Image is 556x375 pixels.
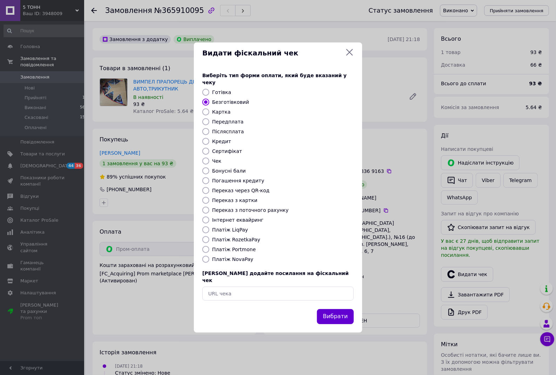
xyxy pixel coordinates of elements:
[212,237,260,242] label: Платіж RozetkaPay
[212,256,253,262] label: Платіж NovaPay
[202,270,349,283] span: [PERSON_NAME] додайте посилання на фіскальний чек
[212,168,246,174] label: Бонусні бали
[212,227,248,233] label: Платіж LiqPay
[202,48,343,58] span: Видати фіскальний чек
[212,99,249,105] label: Безготівковий
[212,247,256,252] label: Платіж Portmone
[212,89,231,95] label: Готівка
[212,207,289,213] label: Переказ з поточного рахунку
[212,139,231,144] label: Кредит
[202,287,354,301] input: URL чека
[212,217,264,223] label: Інтернет еквайринг
[212,188,270,193] label: Переказ через QR-код
[212,109,231,115] label: Картка
[212,158,222,164] label: Чек
[212,119,244,125] label: Передплата
[212,197,257,203] label: Переказ з картки
[212,148,242,154] label: Сертифікат
[317,309,354,324] button: Вибрати
[212,129,244,134] label: Післясплата
[212,178,264,183] label: Погашення кредиту
[202,73,347,85] span: Виберіть тип форми оплати, який буде вказаний у чеку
